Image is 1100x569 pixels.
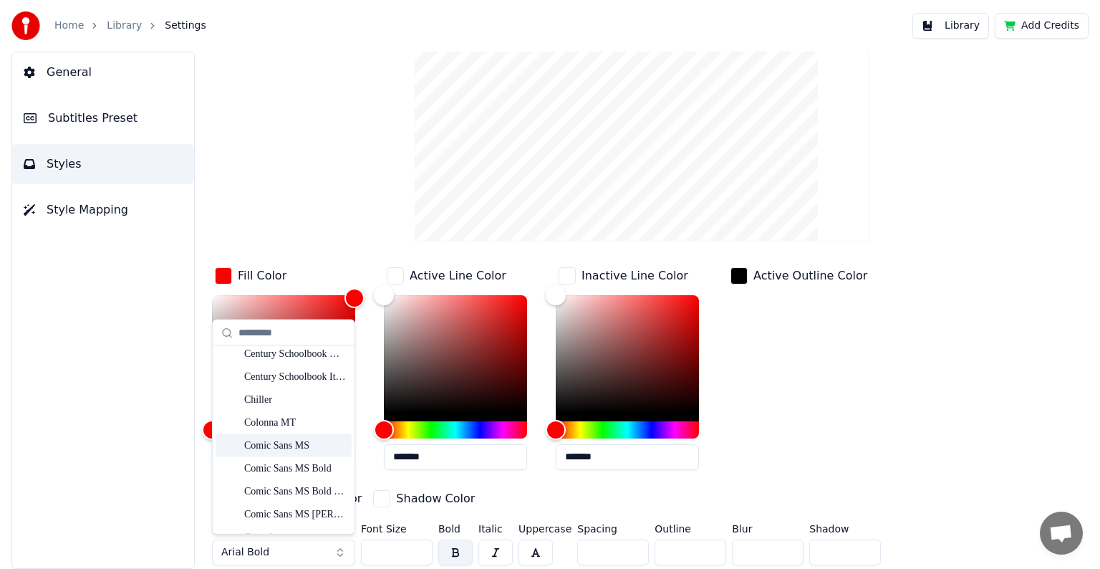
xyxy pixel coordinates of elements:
[12,52,194,92] button: General
[47,201,128,219] span: Style Mapping
[54,19,206,33] nav: breadcrumb
[556,295,699,413] div: Color
[753,267,867,284] div: Active Outline Color
[244,415,346,429] div: Colonna MT
[478,524,513,534] label: Italic
[396,490,475,507] div: Shadow Color
[410,267,506,284] div: Active Line Color
[577,524,649,534] label: Spacing
[54,19,84,33] a: Home
[238,267,286,284] div: Fill Color
[370,487,478,510] button: Shadow Color
[12,98,194,138] button: Subtitles Preset
[107,19,142,33] a: Library
[244,530,346,544] div: Consolas
[11,11,40,40] img: youka
[518,524,571,534] label: Uppercase
[212,295,355,413] div: Color
[47,156,82,173] span: Styles
[655,524,726,534] label: Outline
[244,461,346,475] div: Comic Sans MS Bold
[556,264,691,287] button: Inactive Line Color
[361,524,433,534] label: Font Size
[47,64,92,81] span: General
[732,524,804,534] label: Blur
[244,392,346,406] div: Chiller
[728,264,870,287] button: Active Outline Color
[12,144,194,184] button: Styles
[244,346,346,360] div: Century Schoolbook Bold Italic
[212,264,289,287] button: Fill Color
[1040,512,1083,555] div: Open chat
[244,507,346,521] div: Comic Sans MS [PERSON_NAME]
[995,13,1089,39] button: Add Credits
[809,524,881,534] label: Shadow
[384,295,527,413] div: Color
[244,438,346,452] div: Comic Sans MS
[221,545,269,560] span: Arial Bold
[12,190,194,230] button: Style Mapping
[582,267,688,284] div: Inactive Line Color
[556,421,699,439] div: Hue
[48,110,137,127] span: Subtitles Preset
[912,13,989,39] button: Library
[244,484,346,498] div: Comic Sans MS Bold Italic
[384,264,509,287] button: Active Line Color
[384,421,527,439] div: Hue
[438,524,473,534] label: Bold
[244,369,346,383] div: Century Schoolbook Italic
[165,19,206,33] span: Settings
